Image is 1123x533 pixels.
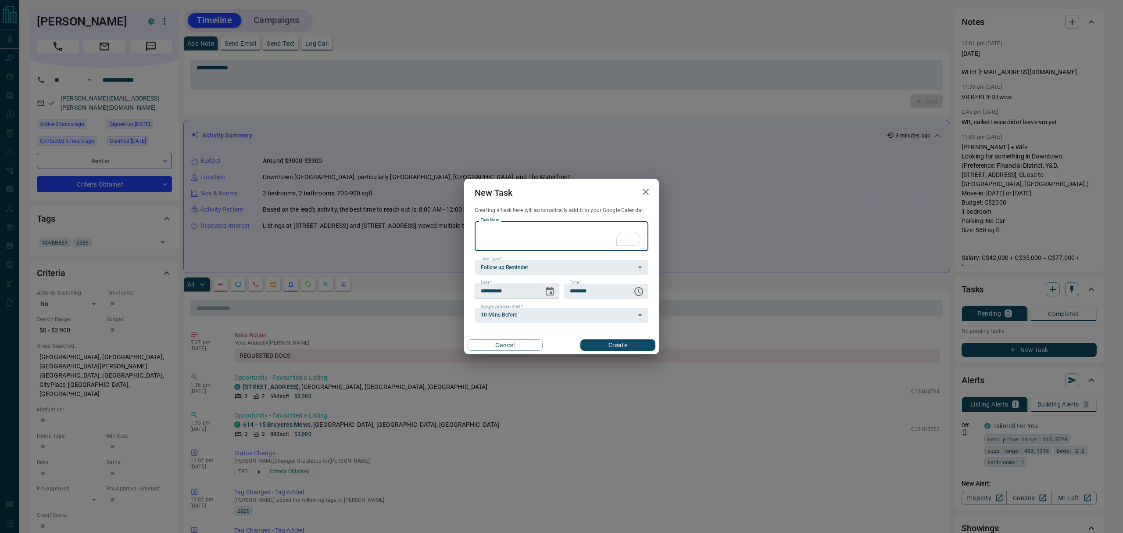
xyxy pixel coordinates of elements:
label: Task Type [481,256,501,262]
label: Google Calendar Alert [481,304,523,310]
label: Task Note [481,217,499,223]
textarea: To enrich screen reader interactions, please activate Accessibility in Grammarly extension settings [481,225,642,248]
button: Choose time, selected time is 6:00 AM [630,283,647,300]
button: Create [580,339,655,351]
label: Date [481,280,492,285]
p: Creating a task here will automatically add it to your Google Calendar. [475,207,648,214]
h2: New Task [464,179,523,207]
label: Time [570,280,581,285]
div: Follow up Reminder [475,260,648,275]
button: Cancel [468,339,543,351]
div: 10 Mins Before [475,308,648,323]
button: Choose date, selected date is Sep 17, 2025 [541,283,558,300]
